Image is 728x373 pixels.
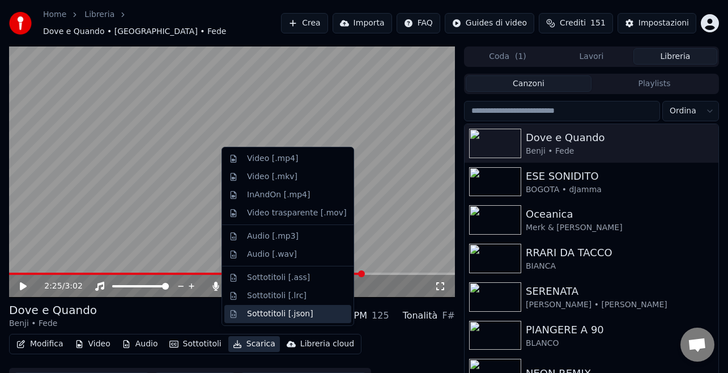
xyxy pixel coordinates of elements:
div: F# [442,309,455,323]
div: 125 [372,309,389,323]
div: Libreria cloud [300,338,354,350]
div: / [44,281,71,292]
div: Benji • Fede [526,146,714,157]
button: Guides di video [445,13,534,33]
button: Libreria [633,48,717,65]
button: Playlists [591,75,717,92]
div: Dove e Quando [526,130,714,146]
div: Tonalità [403,309,438,323]
div: Audio [.wav] [247,249,297,260]
div: Video [.mp4] [247,153,298,164]
div: ESE SONIDITO [526,168,714,184]
div: Video trasparente [.mov] [247,207,347,219]
div: [PERSON_NAME] • [PERSON_NAME] [526,299,714,311]
button: FAQ [397,13,440,33]
span: Crediti [560,18,586,29]
div: BOGOTA • dJamma [526,184,714,196]
span: Ordina [670,105,696,117]
button: Lavori [550,48,633,65]
button: Impostazioni [618,13,696,33]
button: Coda [466,48,550,65]
div: Benji • Fede [9,318,97,329]
div: Sottotitoli [.json] [247,308,313,320]
button: Crea [281,13,327,33]
button: Canzoni [466,75,591,92]
div: BLANCO [526,338,714,349]
div: InAndOn [.mp4] [247,189,310,201]
a: Aprire la chat [680,328,714,362]
div: Audio [.mp3] [247,231,299,242]
div: SERENATA [526,283,714,299]
a: Home [43,9,66,20]
div: BIANCA [526,261,714,272]
nav: breadcrumb [43,9,281,37]
span: Dove e Quando • [GEOGRAPHIC_DATA] • Fede [43,26,226,37]
img: youka [9,12,32,35]
button: Video [70,336,115,352]
div: RRARI DA TACCO [526,245,714,261]
span: ( 1 ) [515,51,526,62]
button: Crediti151 [539,13,613,33]
span: 2:25 [44,281,62,292]
div: BPM [348,309,367,323]
span: 151 [590,18,606,29]
div: Dove e Quando [9,302,97,318]
span: 3:02 [65,281,82,292]
div: Impostazioni [638,18,689,29]
div: Merk & [PERSON_NAME] [526,222,714,234]
a: Libreria [84,9,114,20]
div: Video [.mkv] [247,171,297,183]
button: Sottotitoli [165,336,226,352]
button: Modifica [12,336,68,352]
div: Sottotitoli [.ass] [247,272,310,283]
button: Scarica [228,336,280,352]
div: Oceanica [526,206,714,222]
div: PIANGERE A 90 [526,322,714,338]
div: Sottotitoli [.lrc] [247,290,306,302]
button: Importa [333,13,392,33]
button: Audio [117,336,163,352]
